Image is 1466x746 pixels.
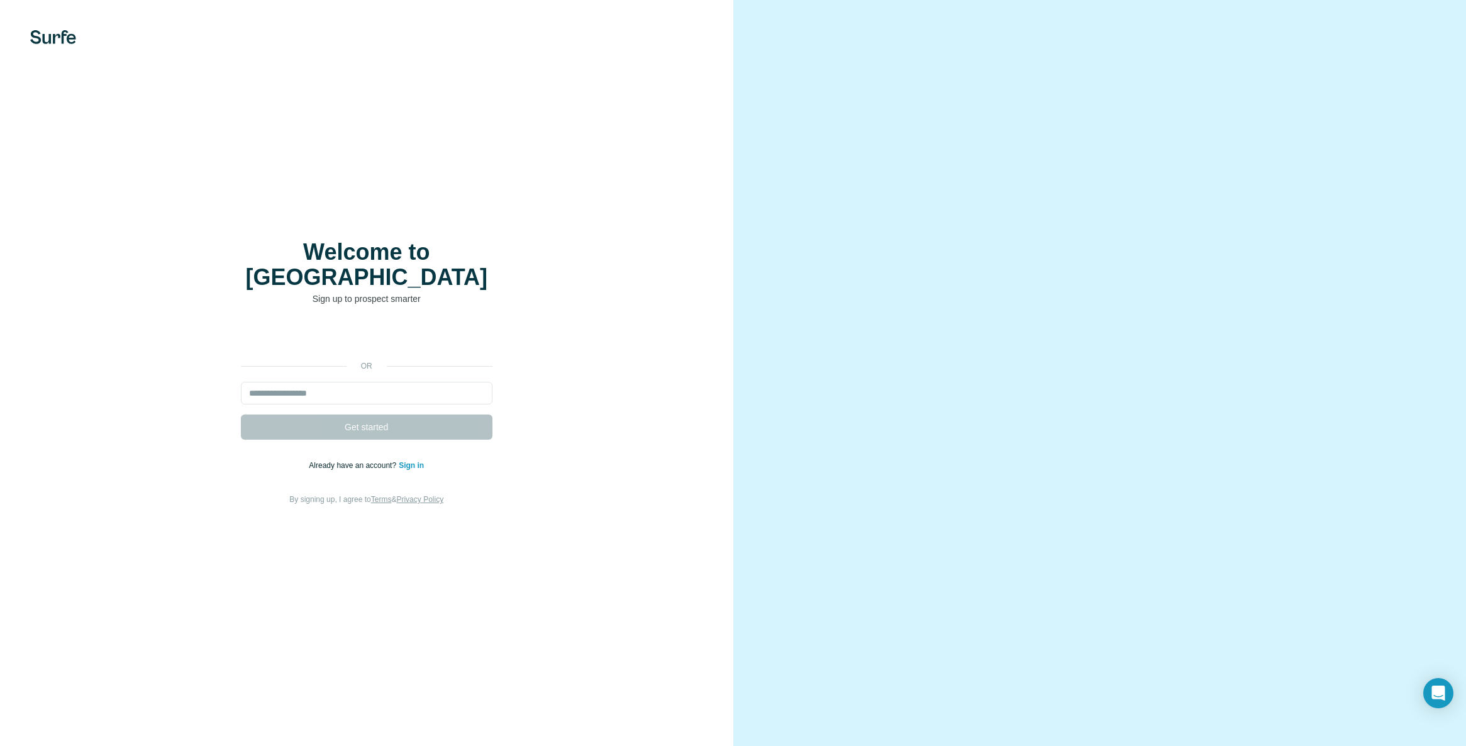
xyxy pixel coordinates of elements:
span: Already have an account? [309,461,399,470]
img: Surfe's logo [30,30,76,44]
div: Open Intercom Messenger [1423,678,1453,708]
a: Terms [371,495,392,504]
span: By signing up, I agree to & [289,495,443,504]
a: Privacy Policy [396,495,443,504]
p: Sign up to prospect smarter [241,292,492,305]
p: or [347,360,387,372]
a: Sign in [399,461,424,470]
iframe: Schaltfläche „Über Google anmelden“ [235,324,499,352]
h1: Welcome to [GEOGRAPHIC_DATA] [241,240,492,290]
